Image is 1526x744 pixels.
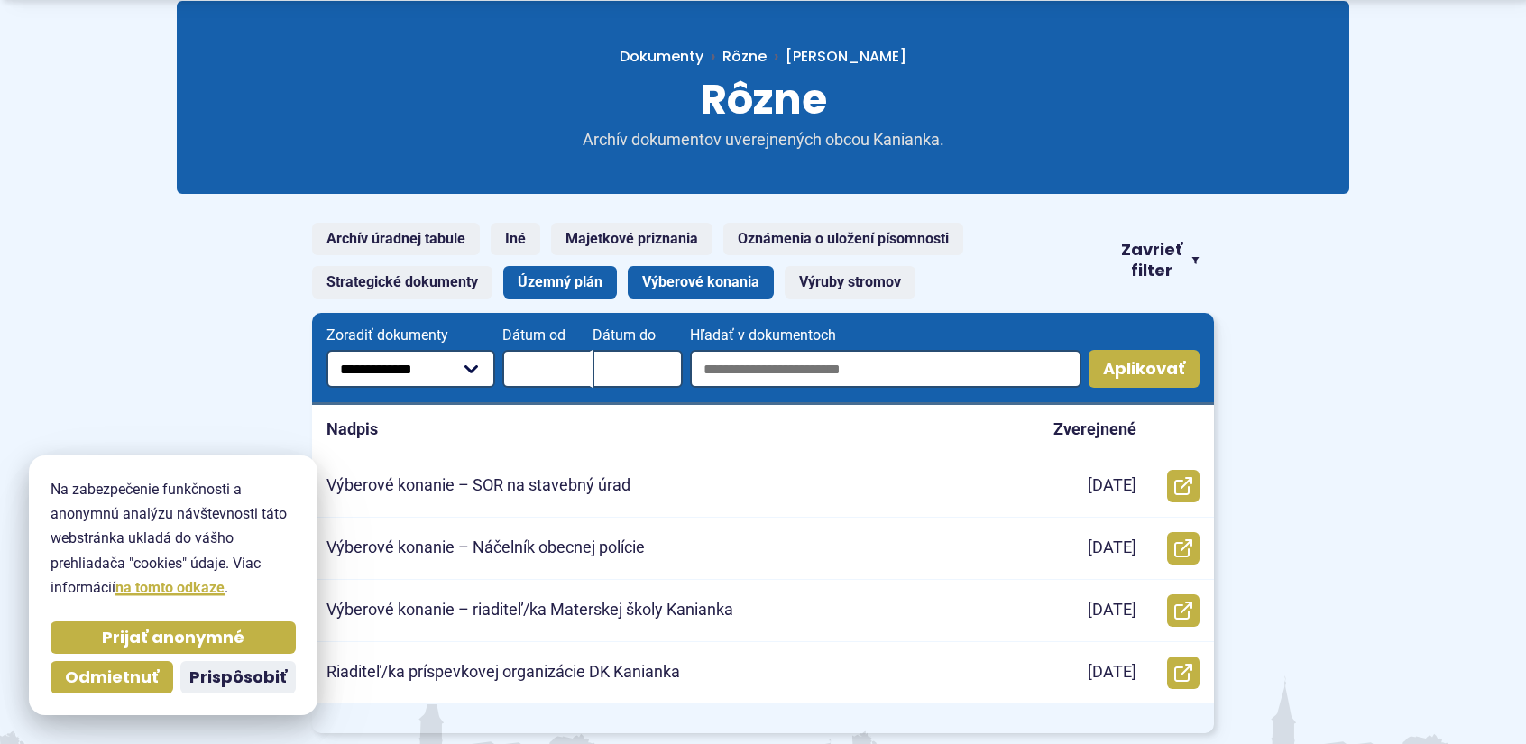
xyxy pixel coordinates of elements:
[491,223,540,255] a: Iné
[547,130,979,151] p: Archív dokumentov uverejnených obcou Kanianka.
[326,350,495,388] select: Zoradiť dokumenty
[723,223,963,255] a: Oznámenia o uložení písomnosti
[312,266,492,299] a: Strategické dokumenty
[502,350,593,388] input: Dátum od
[326,537,645,558] p: Výberové konanie – Náčelník obecnej polície
[326,662,680,683] p: Riaditeľ/ka príspevkovej organizácie DK Kanianka
[51,621,296,654] button: Prijať anonymné
[189,667,287,688] span: Prispôsobiť
[722,46,767,67] a: Rôzne
[326,475,630,496] p: Výberové konanie – SOR na stavebný úrad
[326,600,733,620] p: Výberové konanie – riaditeľ/ka Materskej školy Kanianka
[51,661,173,693] button: Odmietnuť
[65,667,159,688] span: Odmietnuť
[51,477,296,600] p: Na zabezpečenie funkčnosti a anonymnú analýzu návštevnosti táto webstránka ukladá do vášho prehli...
[620,46,703,67] span: Dokumenty
[326,419,378,440] p: Nadpis
[551,223,712,255] a: Majetkové priznania
[767,46,906,67] a: [PERSON_NAME]
[628,266,774,299] a: Výberové konania
[326,327,495,344] span: Zoradiť dokumenty
[1088,662,1136,683] p: [DATE]
[593,350,683,388] input: Dátum do
[785,266,915,299] a: Výruby stromov
[1088,537,1136,558] p: [DATE]
[1088,475,1136,496] p: [DATE]
[312,223,480,255] a: Archív úradnej tabule
[1089,350,1200,388] button: Aplikovať
[115,579,225,596] a: na tomto odkaze
[690,327,1081,344] span: Hľadať v dokumentoch
[1120,240,1184,280] span: Zavrieť filter
[1088,600,1136,620] p: [DATE]
[502,327,593,344] span: Dátum od
[180,661,296,693] button: Prispôsobiť
[690,350,1081,388] input: Hľadať v dokumentoch
[503,266,617,299] a: Územný plán
[593,327,683,344] span: Dátum do
[700,70,827,128] span: Rôzne
[620,46,722,67] a: Dokumenty
[1053,419,1136,440] p: Zverejnené
[1106,240,1214,280] button: Zavrieť filter
[786,46,906,67] span: [PERSON_NAME]
[102,628,244,648] span: Prijať anonymné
